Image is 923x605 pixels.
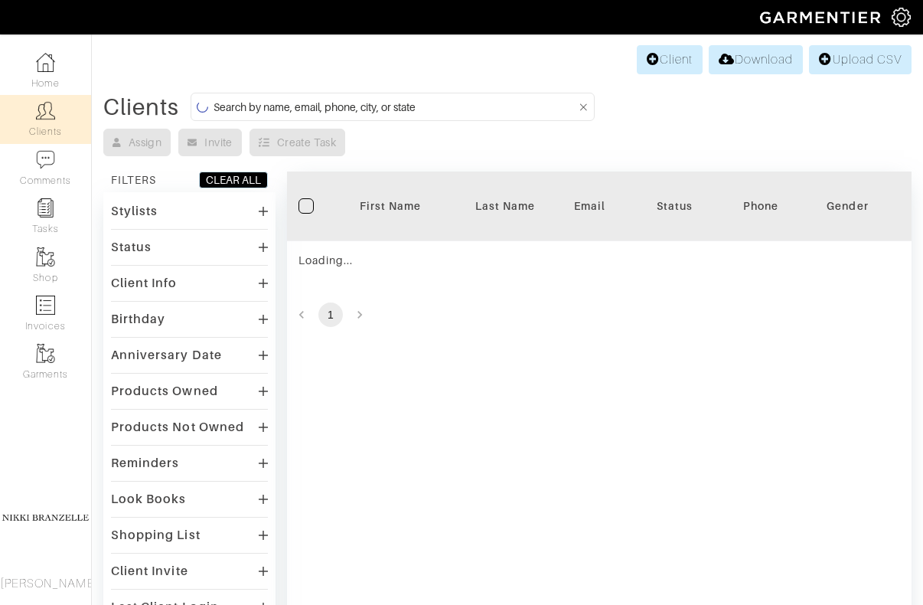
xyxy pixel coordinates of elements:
a: Download [709,45,803,74]
div: Products Owned [111,384,218,399]
div: Client Info [111,276,178,291]
img: clients-icon-6bae9207a08558b7cb47a8932f037763ab4055f8c8b6bfacd5dc20c3e0201464.png [36,101,55,120]
img: garmentier-logo-header-white-b43fb05a5012e4ada735d5af1a66efaba907eab6374d6393d1fbf88cb4ef424d.png [752,4,892,31]
button: CLEAR ALL [199,172,268,188]
a: Client [637,45,703,74]
div: Loading... [298,253,605,268]
div: Email [574,198,605,214]
nav: pagination navigation [287,302,912,327]
div: CLEAR ALL [206,172,261,188]
div: Client Invite [111,564,188,579]
img: gear-icon-white-bd11855cb880d31180b6d7d6211b90ccbf57a29d726f0c71d8c61bd08dd39cc2.png [892,8,911,27]
input: Search by name, email, phone, city, or state [214,97,576,116]
div: Phone [743,198,778,214]
div: Status [111,240,152,255]
img: garments-icon-b7da505a4dc4fd61783c78ac3ca0ef83fa9d6f193b1c9dc38574b1d14d53ca28.png [36,344,55,363]
img: orders-icon-0abe47150d42831381b5fb84f609e132dff9fe21cb692f30cb5eec754e2cba89.png [36,296,55,315]
div: FILTERS [111,172,156,188]
div: Products Not Owned [111,420,244,435]
div: Last Name [459,198,551,214]
div: Anniversary Date [111,348,222,363]
div: Reminders [111,456,179,471]
div: Look Books [111,492,187,507]
button: page 1 [318,302,343,327]
div: Clients [103,100,179,115]
th: Toggle SortBy [448,172,563,241]
img: comment-icon-a0a6a9ef722e966f86d9cbdc48e553b5cf19dbc54f86b18d962a5391bc8f6eb6.png [36,150,55,169]
th: Toggle SortBy [617,172,732,241]
img: garments-icon-b7da505a4dc4fd61783c78ac3ca0ef83fa9d6f193b1c9dc38574b1d14d53ca28.png [36,247,55,267]
div: Status [628,198,720,214]
div: Gender [802,198,894,214]
div: Stylists [111,204,158,219]
img: reminder-icon-8004d30b9f0a5d33ae49ab947aed9ed385cf756f9e5892f1edd6e32f2345188e.png [36,198,55,217]
div: Birthday [111,312,165,327]
a: Upload CSV [809,45,912,74]
th: Toggle SortBy [791,172,905,241]
th: Toggle SortBy [333,172,448,241]
div: Shopping List [111,528,201,543]
div: First Name [344,198,436,214]
img: dashboard-icon-dbcd8f5a0b271acd01030246c82b418ddd0df26cd7fceb0bd07c9910d44c42f6.png [36,53,55,72]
